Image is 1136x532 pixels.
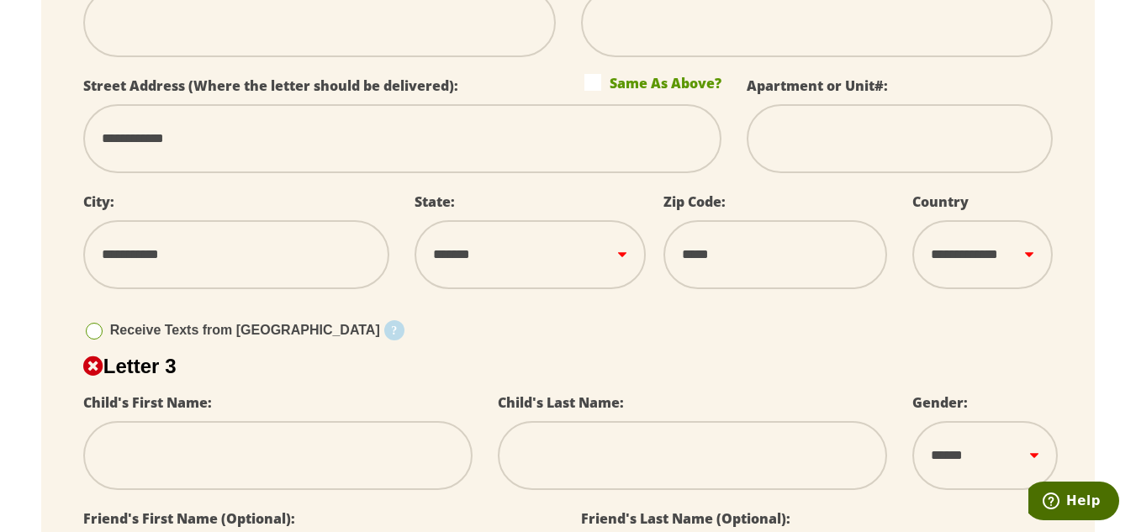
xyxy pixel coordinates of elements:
[581,509,790,528] label: Friend's Last Name (Optional):
[1028,482,1119,524] iframe: Opens a widget where you can find more information
[110,323,380,337] span: Receive Texts from [GEOGRAPHIC_DATA]
[83,509,295,528] label: Friend's First Name (Optional):
[498,393,624,412] label: Child's Last Name:
[663,192,726,211] label: Zip Code:
[83,355,1053,378] h2: Letter 3
[912,192,969,211] label: Country
[83,393,212,412] label: Child's First Name:
[747,76,888,95] label: Apartment or Unit#:
[584,74,721,91] label: Same As Above?
[83,192,114,211] label: City:
[912,393,968,412] label: Gender:
[83,76,458,95] label: Street Address (Where the letter should be delivered):
[415,192,455,211] label: State:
